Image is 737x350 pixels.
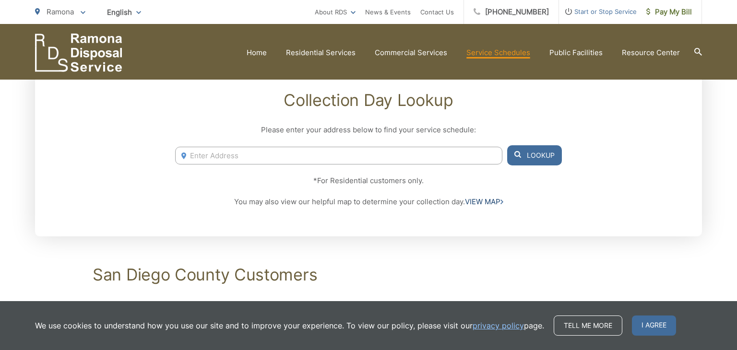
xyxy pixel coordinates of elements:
[365,6,411,18] a: News & Events
[175,91,562,110] h2: Collection Day Lookup
[622,47,680,58] a: Resource Center
[465,196,503,208] a: VIEW MAP
[93,299,644,327] p: Residential collection service will not be performed on the holidays listed under Holiday Schedul...
[93,265,644,284] h2: San Diego County Customers
[466,47,530,58] a: Service Schedules
[549,47,603,58] a: Public Facilities
[175,175,562,187] p: *For Residential customers only.
[473,320,524,331] a: privacy policy
[420,6,454,18] a: Contact Us
[286,47,356,58] a: Residential Services
[175,196,562,208] p: You may also view our helpful map to determine your collection day.
[35,34,122,72] a: EDCD logo. Return to the homepage.
[100,4,148,21] span: English
[315,6,356,18] a: About RDS
[247,47,267,58] a: Home
[175,124,562,136] p: Please enter your address below to find your service schedule:
[554,315,622,336] a: Tell me more
[35,320,544,331] p: We use cookies to understand how you use our site and to improve your experience. To view our pol...
[646,6,692,18] span: Pay My Bill
[632,315,676,336] span: I agree
[47,7,74,16] span: Ramona
[507,145,562,165] button: Lookup
[375,47,447,58] a: Commercial Services
[175,147,502,164] input: Enter Address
